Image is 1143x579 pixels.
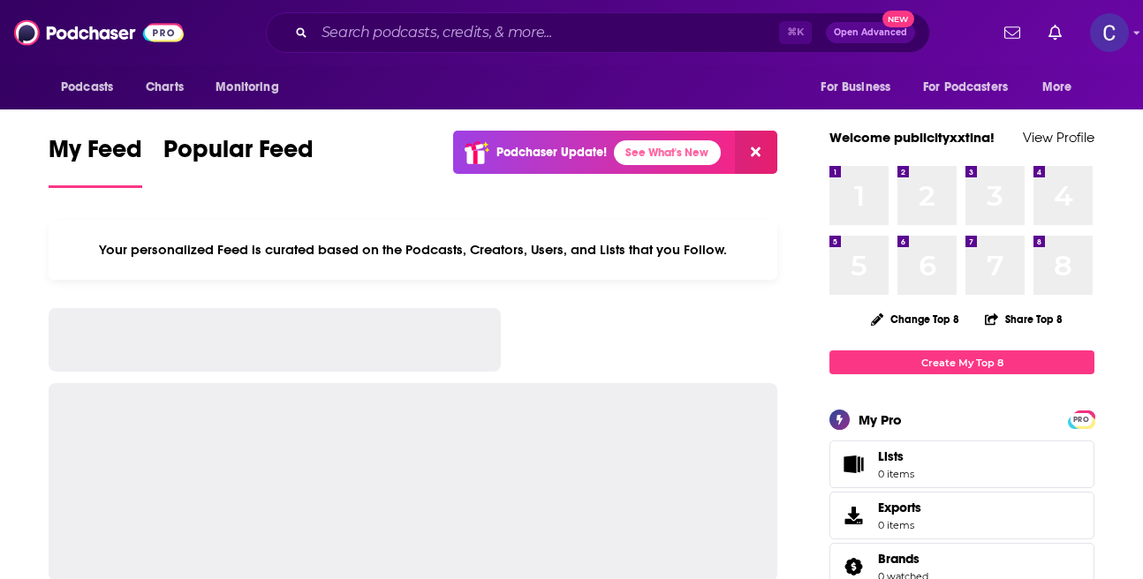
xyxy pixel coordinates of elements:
a: PRO [1071,412,1092,425]
div: My Pro [859,411,902,428]
span: Open Advanced [834,28,907,37]
a: Create My Top 8 [829,350,1094,374]
span: 0 items [878,468,914,480]
p: Podchaser Update! [496,145,607,160]
span: Logged in as publicityxxtina [1090,13,1129,52]
a: View Profile [1023,129,1094,146]
button: open menu [203,71,301,104]
a: Popular Feed [163,134,314,188]
a: Brands [836,554,871,579]
span: 0 items [878,519,921,531]
a: See What's New [614,140,721,165]
span: New [882,11,914,27]
span: Lists [878,448,914,464]
button: open menu [912,71,1033,104]
span: Charts [146,75,184,100]
span: My Feed [49,134,142,175]
span: Brands [878,551,920,567]
a: Welcome publicityxxtina! [829,129,995,146]
button: Share Top 8 [984,302,1064,336]
span: More [1042,75,1072,100]
button: open menu [49,71,136,104]
a: Exports [829,492,1094,539]
span: PRO [1071,413,1092,426]
div: Search podcasts, credits, & more... [266,12,930,53]
span: Lists [836,452,871,477]
span: For Podcasters [923,75,1008,100]
a: Lists [829,440,1094,488]
span: For Business [821,75,890,100]
input: Search podcasts, credits, & more... [314,19,779,47]
a: Charts [134,71,194,104]
span: Lists [878,448,904,464]
img: Podchaser - Follow, Share and Rate Podcasts [14,16,184,49]
button: Show profile menu [1090,13,1129,52]
div: Your personalized Feed is curated based on the Podcasts, Creators, Users, and Lists that you Follow. [49,220,777,280]
button: open menu [808,71,912,104]
span: ⌘ K [779,21,812,44]
span: Monitoring [216,75,278,100]
span: Podcasts [61,75,113,100]
a: My Feed [49,134,142,188]
span: Popular Feed [163,134,314,175]
a: Brands [878,551,928,567]
button: Open AdvancedNew [826,22,915,43]
span: Exports [878,500,921,515]
img: User Profile [1090,13,1129,52]
a: Show notifications dropdown [1041,18,1069,48]
a: Show notifications dropdown [997,18,1027,48]
button: open menu [1030,71,1094,104]
span: Exports [836,503,871,528]
button: Change Top 8 [860,308,970,330]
